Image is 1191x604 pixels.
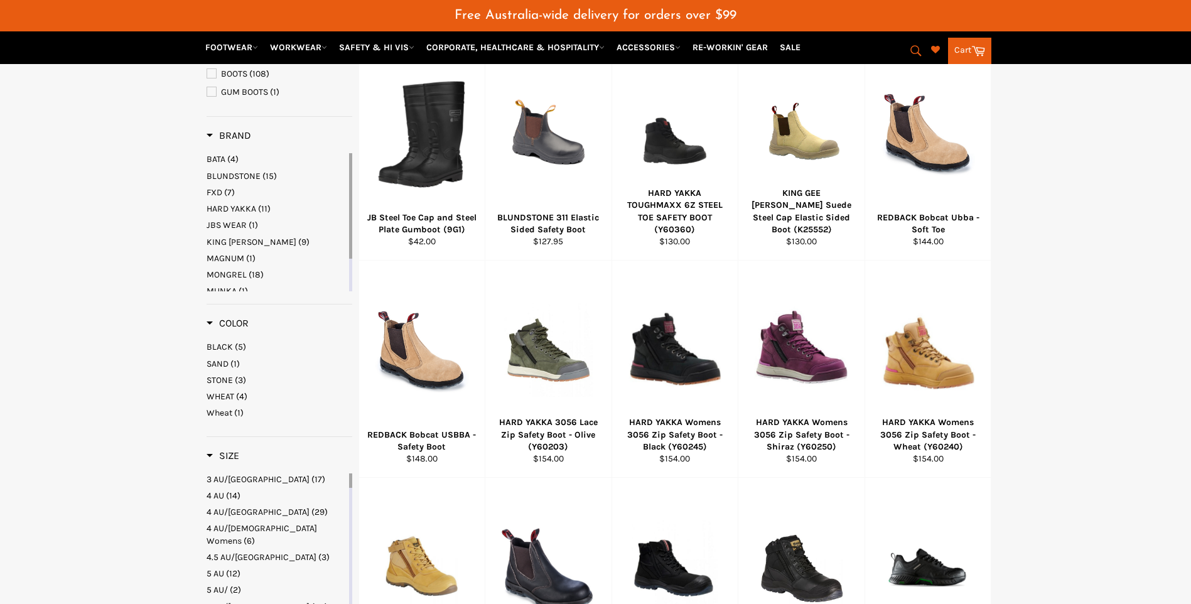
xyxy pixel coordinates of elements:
a: 4 AU/US Womens [207,522,347,547]
a: FOOTWEAR [200,36,263,58]
a: CORPORATE, HEALTHCARE & HOSPITALITY [421,36,610,58]
span: STONE [207,375,233,386]
a: WHEAT [207,391,352,402]
span: KING [PERSON_NAME] [207,237,296,247]
span: (11) [258,203,271,214]
div: HARD YAKKA Womens 3056 Zip Safety Boot - Black (Y60245) [620,416,730,453]
a: SAFETY & HI VIS [334,36,419,58]
a: HARD YAKKA Womens 3056 Zip Safety Boot - Wheat (Y60240)HARD YAKKA Womens 3056 Zip Safety Boot - W... [865,261,991,478]
span: (108) [249,68,269,79]
span: (15) [262,171,277,181]
span: BLACK [207,342,233,352]
a: BOOTS [207,67,352,81]
span: FXD [207,187,222,198]
div: HARD YAKKA 3056 Lace Zip Safety Boot - Olive (Y60203) [493,416,604,453]
a: BLUNDSTONE 311 Elastic Sided Safety BootBLUNDSTONE 311 Elastic Sided Safety Boot$127.95 [485,43,612,261]
a: 5 AU [207,568,347,580]
div: REDBACK Bobcat USBBA - Safety Boot [367,429,477,453]
span: Free Australia-wide delivery for orders over $99 [455,9,736,22]
a: 5 AU/ [207,584,347,596]
a: Cart [948,38,991,64]
span: (3) [235,375,246,386]
h3: Size [207,450,239,462]
span: (5) [235,342,246,352]
a: 4.5 AU/UK [207,551,347,563]
a: BLUNDSTONE [207,170,347,182]
a: STONE [207,374,352,386]
span: 4 AU/[GEOGRAPHIC_DATA] [207,507,310,517]
span: Wheat [207,407,232,418]
a: BATA [207,153,347,165]
span: (17) [311,474,325,485]
span: 3 AU/[GEOGRAPHIC_DATA] [207,474,310,485]
span: 5 AU [207,568,224,579]
a: REDBACK Bobcat USBBA - Safety BootREDBACK Bobcat USBBA - Safety Boot$148.00 [358,261,485,478]
a: MUNKA [207,285,347,297]
a: MAGNUM [207,252,347,264]
span: (29) [311,507,328,517]
span: (6) [244,536,255,546]
div: REDBACK Bobcat Ubba - Soft Toe [873,212,983,236]
a: HARD YAKKA Womens 3056 Zip Safety Boot - Shiraz (Y60250)HARD YAKKA Womens 3056 Zip Safety Boot - ... [738,261,865,478]
span: (1) [230,359,240,369]
span: HARD YAKKA [207,203,256,214]
div: HARD YAKKA Womens 3056 Zip Safety Boot - Shiraz (Y60250) [746,416,857,453]
span: 4 AU [207,490,224,501]
span: (3) [318,552,330,563]
span: (1) [239,286,248,296]
span: 5 AU/ [207,585,228,595]
a: HARD YAKKA TOUGHMAXX 6Z STEEL TOE SAFETY BOOT (Y60360)HARD YAKKA TOUGHMAXX 6Z STEEL TOE SAFETY BO... [612,43,738,261]
div: HARD YAKKA Womens 3056 Zip Safety Boot - Wheat (Y60240) [873,416,983,453]
a: BLACK [207,341,352,353]
a: GUM BOOTS [207,85,352,99]
span: Size [207,450,239,461]
a: SALE [775,36,806,58]
a: REDBACK Bobcat Ubba - Soft ToeREDBACK Bobcat Ubba - Soft Toe$144.00 [865,43,991,261]
a: HARD YAKKA [207,203,347,215]
a: JBS WEAR [207,219,347,231]
div: HARD YAKKA TOUGHMAXX 6Z STEEL TOE SAFETY BOOT (Y60360) [620,187,730,235]
a: KING GEE [207,236,347,248]
span: (14) [226,490,240,501]
span: BOOTS [221,68,247,79]
span: BATA [207,154,225,164]
span: (1) [246,253,256,264]
span: MUNKA [207,286,237,296]
a: Wheat [207,407,352,419]
span: BLUNDSTONE [207,171,261,181]
a: 4 AU [207,490,347,502]
a: 4 AU/UK [207,506,347,518]
span: WHEAT [207,391,234,402]
span: MONGREL [207,269,247,280]
a: JB Steel Toe Cap and Steel Plate Gumboot (9G1)JB Steel Toe Cap and Steel Plate Gumboot (9G1)$42.00 [358,43,485,261]
span: 4.5 AU/[GEOGRAPHIC_DATA] [207,552,316,563]
div: JB Steel Toe Cap and Steel Plate Gumboot (9G1) [367,212,477,236]
h3: Color [207,317,249,330]
span: (9) [298,237,310,247]
span: GUM BOOTS [221,87,268,97]
span: (1) [270,87,279,97]
span: (1) [249,220,258,230]
span: (4) [236,391,247,402]
a: 3 AU/UK [207,473,347,485]
a: ACCESSORIES [612,36,686,58]
span: (12) [226,568,240,579]
span: Brand [207,129,251,141]
a: RE-WORKIN' GEAR [687,36,773,58]
span: JBS WEAR [207,220,247,230]
a: HARD YAKKA 3056 Lace Zip Safety Boot - Olive (Y60203)HARD YAKKA 3056 Lace Zip Safety Boot - Olive... [485,261,612,478]
a: KING GEE Wills Suede Steel Cap Elastic Sided Boot (K25552)KING GEE [PERSON_NAME] Suede Steel Cap ... [738,43,865,261]
a: MONGREL [207,269,347,281]
a: HARD YAKKA Womens 3056 Zip Safety Boot - Black (Y60245)HARD YAKKA Womens 3056 Zip Safety Boot - B... [612,261,738,478]
h3: Brand [207,129,251,142]
span: SAND [207,359,229,369]
div: KING GEE [PERSON_NAME] Suede Steel Cap Elastic Sided Boot (K25552) [746,187,857,235]
span: 4 AU/[DEMOGRAPHIC_DATA] Womens [207,523,317,546]
a: SAND [207,358,352,370]
span: (1) [234,407,244,418]
span: (7) [224,187,235,198]
span: (18) [249,269,264,280]
a: FXD [207,186,347,198]
span: MAGNUM [207,253,244,264]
